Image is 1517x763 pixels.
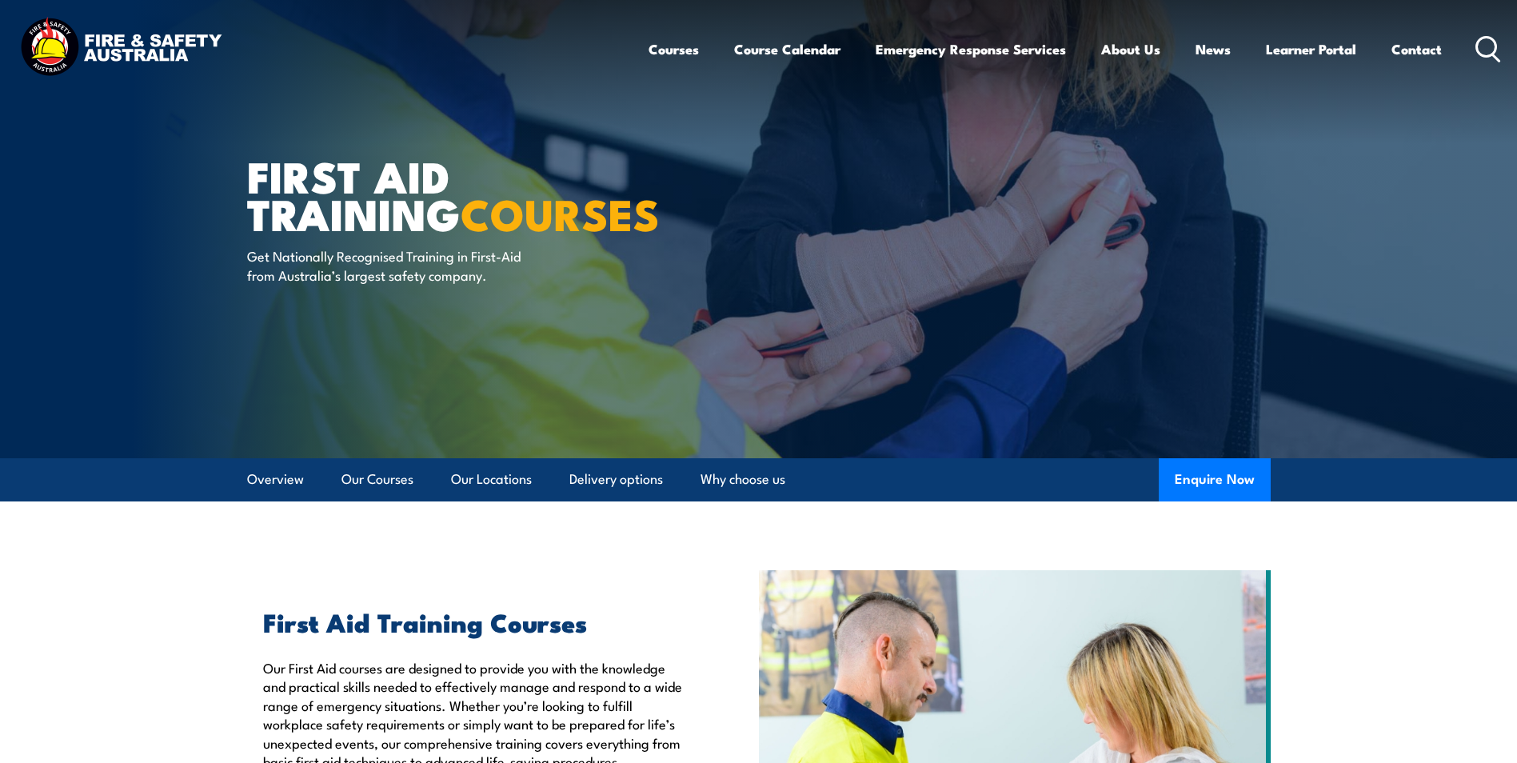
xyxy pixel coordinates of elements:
a: Our Courses [341,458,413,501]
a: Courses [649,28,699,70]
a: Delivery options [569,458,663,501]
a: Learner Portal [1266,28,1356,70]
a: Overview [247,458,304,501]
a: Our Locations [451,458,532,501]
button: Enquire Now [1159,458,1271,501]
a: Emergency Response Services [876,28,1066,70]
a: Why choose us [701,458,785,501]
h2: First Aid Training Courses [263,610,685,633]
a: News [1196,28,1231,70]
a: Course Calendar [734,28,840,70]
p: Get Nationally Recognised Training in First-Aid from Australia’s largest safety company. [247,246,539,284]
h1: First Aid Training [247,157,642,231]
a: Contact [1391,28,1442,70]
a: About Us [1101,28,1160,70]
strong: COURSES [461,179,660,246]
